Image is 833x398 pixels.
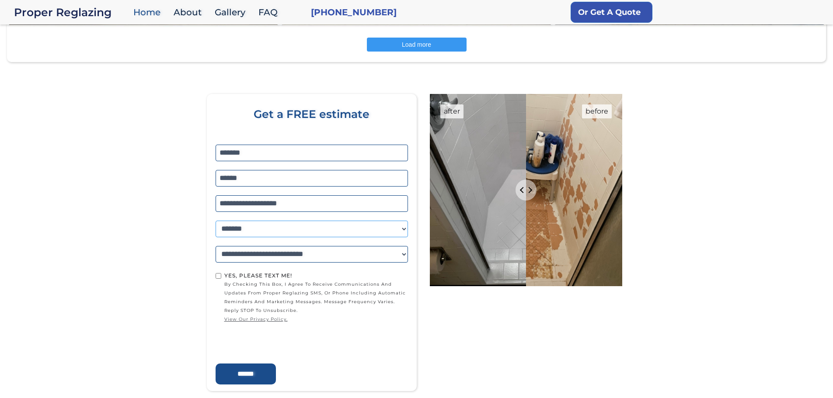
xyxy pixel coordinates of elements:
iframe: reCAPTCHA [216,326,349,360]
a: Gallery [210,3,254,22]
a: FAQ [254,3,286,22]
form: Home page form [211,108,412,384]
span: by checking this box, I agree to receive communications and updates from Proper Reglazing SMS, or... [224,280,408,324]
a: view our privacy policy. [224,315,408,324]
div: Proper Reglazing [14,6,129,18]
a: home [14,6,129,18]
a: [PHONE_NUMBER] [311,6,397,18]
div: Get a FREE estimate [216,108,408,145]
button: Load more posts [367,38,467,52]
a: Or Get A Quote [571,2,652,23]
span: Load more [402,41,431,48]
a: Home [129,3,169,22]
input: Yes, Please text me!by checking this box, I agree to receive communications and updates from Prop... [216,273,221,279]
a: About [169,3,210,22]
div: Yes, Please text me! [224,271,408,280]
